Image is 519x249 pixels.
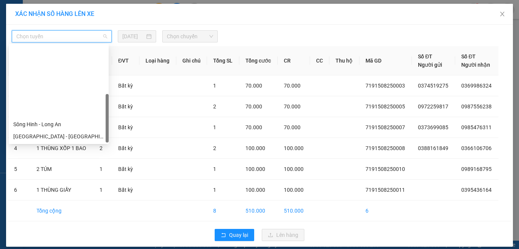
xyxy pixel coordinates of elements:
[278,200,310,221] td: 510.000
[366,83,405,89] span: 7191508250003
[221,232,226,238] span: rollback
[30,159,93,180] td: 2 TÚM
[229,231,248,239] span: Quay lại
[245,124,262,130] span: 70.000
[213,83,216,89] span: 1
[418,145,448,151] span: 0388161849
[278,46,310,75] th: CR
[418,83,448,89] span: 0374519275
[359,46,412,75] th: Mã GD
[213,187,216,193] span: 1
[15,10,94,17] span: XÁC NHẬN SỐ HÀNG LÊN XE
[284,187,304,193] span: 100.000
[13,120,104,128] div: Sông Hinh - Long An
[112,96,139,117] td: Bất kỳ
[418,124,448,130] span: 0373699085
[492,4,513,25] button: Close
[366,187,405,193] span: 7191508250011
[8,46,30,75] th: STT
[112,138,139,159] td: Bất kỳ
[239,200,278,221] td: 510.000
[284,166,304,172] span: 100.000
[16,31,107,42] span: Chọn tuyến
[366,103,405,110] span: 7191508250005
[8,117,30,138] td: 3
[207,200,239,221] td: 8
[461,124,492,130] span: 0985476311
[366,145,405,151] span: 7191508250008
[139,46,176,75] th: Loại hàng
[8,159,30,180] td: 5
[461,103,492,110] span: 0987556238
[329,46,359,75] th: Thu hộ
[418,62,442,68] span: Người gửi
[310,46,329,75] th: CC
[8,180,30,200] td: 6
[284,145,304,151] span: 100.000
[13,132,104,141] div: [GEOGRAPHIC_DATA] - [GEOGRAPHIC_DATA] ([GEOGRAPHIC_DATA])
[9,130,109,143] div: Sài Gòn - Đắk Lắk (BXMT)
[499,11,505,17] span: close
[30,180,93,200] td: 1 THÙNG GIẤY
[284,83,301,89] span: 70.000
[8,138,30,159] td: 4
[213,103,216,110] span: 2
[100,145,103,151] span: 2
[100,166,103,172] span: 1
[245,145,265,151] span: 100.000
[167,31,214,42] span: Chọn chuyến
[418,53,432,60] span: Số ĐT
[245,103,262,110] span: 70.000
[418,103,448,110] span: 0972259817
[461,145,492,151] span: 0366106706
[112,75,139,96] td: Bất kỳ
[284,103,301,110] span: 70.000
[461,83,492,89] span: 0369986324
[239,46,278,75] th: Tổng cước
[112,159,139,180] td: Bất kỳ
[284,124,301,130] span: 70.000
[30,200,93,221] td: Tổng cộng
[245,83,262,89] span: 70.000
[9,118,109,130] div: Sông Hinh - Long An
[30,138,93,159] td: 1 THÙNG XỐP 1 BAO
[112,46,139,75] th: ĐVT
[213,124,216,130] span: 1
[461,166,492,172] span: 0989168795
[213,145,216,151] span: 2
[100,187,103,193] span: 1
[213,166,216,172] span: 1
[207,46,239,75] th: Tổng SL
[245,166,265,172] span: 100.000
[112,180,139,200] td: Bất kỳ
[8,75,30,96] td: 1
[461,187,492,193] span: 0395436164
[122,32,144,41] input: 15/08/2025
[461,62,490,68] span: Người nhận
[8,96,30,117] td: 2
[176,46,207,75] th: Ghi chú
[461,53,476,60] span: Số ĐT
[245,187,265,193] span: 100.000
[366,166,405,172] span: 7191508250010
[359,200,412,221] td: 6
[262,229,304,241] button: uploadLên hàng
[215,229,254,241] button: rollbackQuay lại
[112,117,139,138] td: Bất kỳ
[366,124,405,130] span: 7191508250007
